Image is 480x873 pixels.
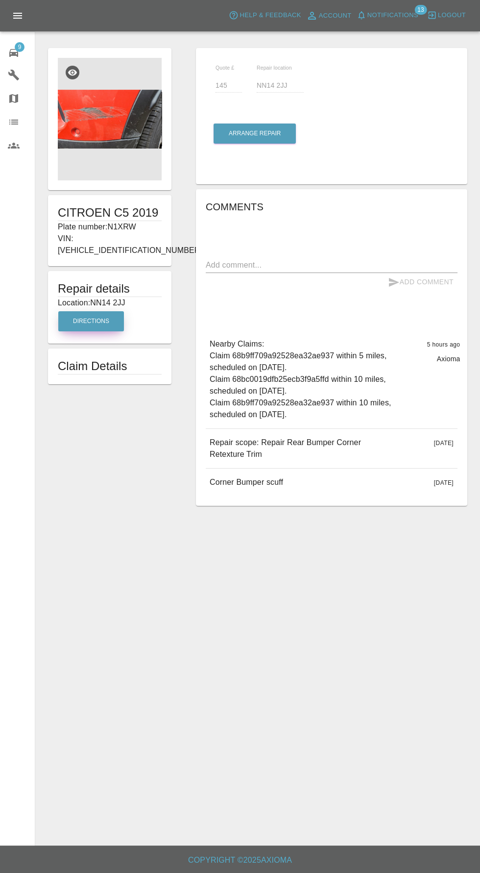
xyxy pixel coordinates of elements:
[58,205,162,221] h1: CITROEN C5 2019
[414,5,427,15] span: 13
[216,65,234,71] span: Quote £
[58,358,162,374] h1: Claim Details
[6,4,29,27] button: Open drawer
[58,221,162,233] p: Plate number: N1XRW
[425,8,468,23] button: Logout
[8,853,472,867] h6: Copyright © 2025 Axioma
[58,281,162,297] h5: Repair details
[319,10,352,22] span: Account
[226,8,303,23] button: Help & Feedback
[367,10,418,21] span: Notifications
[206,199,457,215] h6: Comments
[438,10,466,21] span: Logout
[437,354,460,364] p: Axioma
[427,341,460,348] span: 5 hours ago
[210,437,361,460] p: Repair scope: Repair Rear Bumper Corner Retexture Trim
[58,58,162,180] img: 246e2f01-cdf8-49d5-ab2a-3f9e6b33fa50
[434,479,454,486] span: [DATE]
[434,440,454,447] span: [DATE]
[58,311,124,331] button: Directions
[257,65,292,71] span: Repair location
[214,124,296,144] button: Arrange Repair
[58,297,162,309] p: Location: NN14 2JJ
[210,338,419,421] p: Nearby Claims: Claim 68b9ff709a92528ea32ae937 within 5 miles, scheduled on [DATE]. Claim 68bc0019...
[240,10,301,21] span: Help & Feedback
[210,476,283,488] p: Corner Bumper scuff
[304,8,354,24] a: Account
[354,8,421,23] button: Notifications
[58,233,162,256] p: VIN: [VEHICLE_IDENTIFICATION_NUMBER]
[15,42,24,52] span: 9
